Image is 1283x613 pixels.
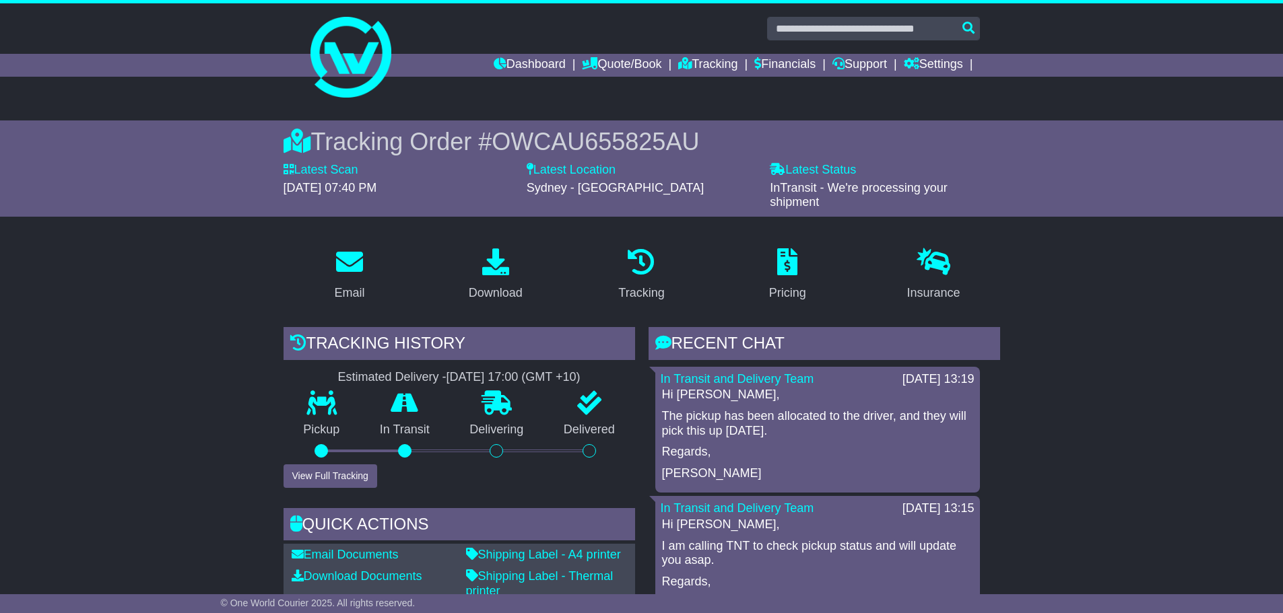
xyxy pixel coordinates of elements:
a: Pricing [760,244,815,307]
a: Quote/Book [582,54,661,77]
a: Tracking [610,244,673,307]
div: [DATE] 17:00 (GMT +10) [447,370,581,385]
div: Download [469,284,523,302]
a: In Transit and Delivery Team [661,501,814,515]
p: Regards, [662,445,973,460]
button: View Full Tracking [284,464,377,488]
div: RECENT CHAT [649,327,1000,363]
a: Settings [904,54,963,77]
div: Tracking [618,284,664,302]
p: Hi [PERSON_NAME], [662,517,973,532]
label: Latest Location [527,163,616,178]
p: Delivered [544,423,635,437]
a: Download Documents [292,569,422,583]
a: Tracking [678,54,737,77]
span: [DATE] 07:40 PM [284,181,377,194]
p: Hi [PERSON_NAME], [662,388,973,402]
span: InTransit - We're processing your shipment [770,181,948,209]
p: Delivering [450,423,544,437]
p: In Transit [360,423,450,437]
div: Tracking history [284,327,635,363]
span: Sydney - [GEOGRAPHIC_DATA] [527,181,704,194]
a: Financials [754,54,816,77]
p: Pickup [284,423,360,437]
div: Pricing [769,284,806,302]
div: Insurance [907,284,960,302]
p: Regards, [662,575,973,589]
div: Quick Actions [284,508,635,544]
label: Latest Scan [284,163,358,178]
label: Latest Status [770,163,856,178]
div: Tracking Order # [284,127,1000,156]
a: Email [325,244,373,307]
div: Estimated Delivery - [284,370,635,385]
div: [DATE] 13:15 [902,501,975,516]
p: I am calling TNT to check pickup status and will update you asap. [662,539,973,568]
a: Shipping Label - Thermal printer [466,569,614,598]
a: Support [832,54,887,77]
p: [PERSON_NAME] [662,466,973,481]
span: © One World Courier 2025. All rights reserved. [221,598,416,608]
div: [DATE] 13:19 [902,372,975,387]
a: Dashboard [494,54,566,77]
a: In Transit and Delivery Team [661,372,814,386]
p: The pickup has been allocated to the driver, and they will pick this up [DATE]. [662,409,973,438]
a: Shipping Label - A4 printer [466,548,621,561]
div: Email [334,284,364,302]
a: Email Documents [292,548,399,561]
span: OWCAU655825AU [492,128,699,155]
a: Download [460,244,531,307]
a: Insurance [898,244,969,307]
